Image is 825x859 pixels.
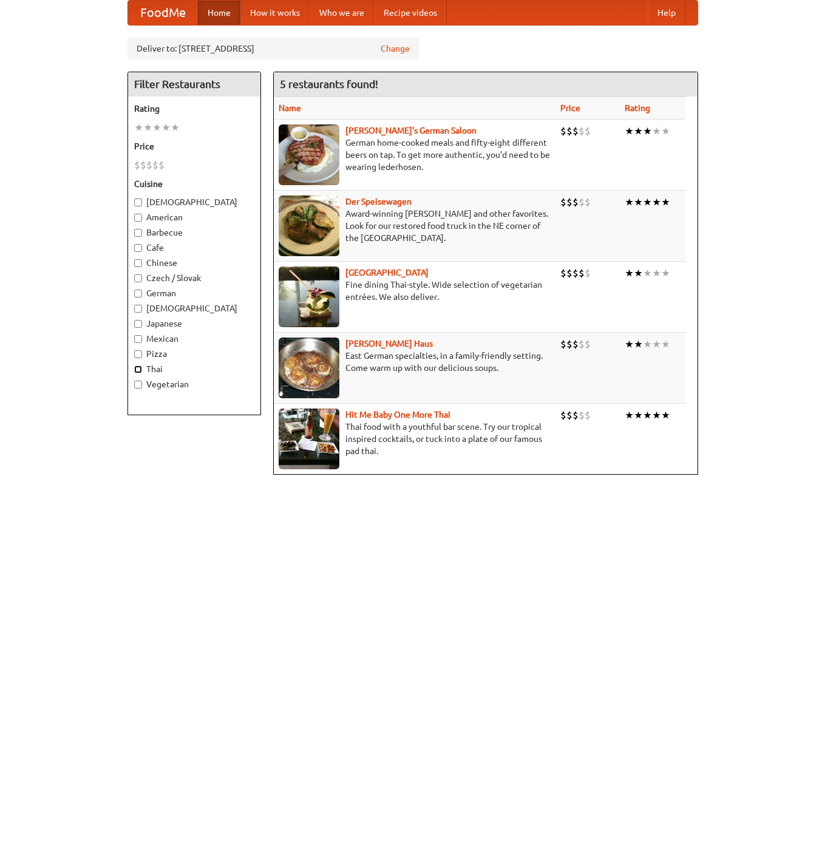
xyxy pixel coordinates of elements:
li: $ [579,195,585,209]
div: Deliver to: [STREET_ADDRESS] [127,38,419,59]
li: $ [572,338,579,351]
li: $ [572,409,579,422]
li: $ [560,409,566,422]
h4: Filter Restaurants [128,72,260,97]
a: Home [198,1,240,25]
input: Pizza [134,350,142,358]
input: Czech / Slovak [134,274,142,282]
li: ★ [634,124,643,138]
li: ★ [625,338,634,351]
li: $ [572,124,579,138]
input: German [134,290,142,297]
li: ★ [634,267,643,280]
input: Barbecue [134,229,142,237]
li: ★ [661,409,670,422]
img: satay.jpg [279,267,339,327]
input: Thai [134,365,142,373]
li: ★ [643,195,652,209]
img: esthers.jpg [279,124,339,185]
p: Thai food with a youthful bar scene. Try our tropical inspired cocktails, or tuck into a plate of... [279,421,551,457]
a: Hit Me Baby One More Thai [345,410,450,419]
label: Cafe [134,242,254,254]
li: ★ [652,409,661,422]
li: $ [560,124,566,138]
label: Chinese [134,257,254,269]
input: [DEMOGRAPHIC_DATA] [134,305,142,313]
li: ★ [643,124,652,138]
input: [DEMOGRAPHIC_DATA] [134,199,142,206]
input: Chinese [134,259,142,267]
input: American [134,214,142,222]
a: [GEOGRAPHIC_DATA] [345,268,429,277]
label: [DEMOGRAPHIC_DATA] [134,302,254,314]
img: kohlhaus.jpg [279,338,339,398]
li: ★ [661,195,670,209]
li: ★ [634,195,643,209]
li: ★ [625,409,634,422]
a: Price [560,103,580,113]
input: Vegetarian [134,381,142,389]
b: [PERSON_NAME]'s German Saloon [345,126,477,135]
h5: Price [134,140,254,152]
label: Czech / Slovak [134,272,254,284]
label: Barbecue [134,226,254,239]
label: Mexican [134,333,254,345]
img: speisewagen.jpg [279,195,339,256]
li: $ [134,158,140,172]
li: $ [566,338,572,351]
img: babythai.jpg [279,409,339,469]
label: [DEMOGRAPHIC_DATA] [134,196,254,208]
a: Who we are [310,1,374,25]
li: ★ [634,338,643,351]
li: ★ [634,409,643,422]
p: Award-winning [PERSON_NAME] and other favorites. Look for our restored food truck in the NE corne... [279,208,551,244]
li: $ [572,195,579,209]
a: Change [381,42,410,55]
li: $ [579,267,585,280]
li: ★ [643,267,652,280]
li: ★ [143,121,152,134]
li: $ [572,267,579,280]
li: ★ [652,338,661,351]
h5: Cuisine [134,178,254,190]
li: $ [566,124,572,138]
li: $ [560,338,566,351]
li: ★ [661,267,670,280]
li: ★ [661,124,670,138]
li: ★ [134,121,143,134]
input: Japanese [134,320,142,328]
a: [PERSON_NAME] Haus [345,339,433,348]
li: $ [560,267,566,280]
li: ★ [643,409,652,422]
li: $ [585,267,591,280]
li: $ [152,158,158,172]
a: Rating [625,103,650,113]
ng-pluralize: 5 restaurants found! [280,78,378,90]
label: Thai [134,363,254,375]
li: $ [566,267,572,280]
li: $ [585,409,591,422]
li: $ [140,158,146,172]
li: ★ [625,267,634,280]
li: $ [585,338,591,351]
li: $ [579,338,585,351]
li: $ [146,158,152,172]
a: Der Speisewagen [345,197,412,206]
a: Help [648,1,685,25]
label: Vegetarian [134,378,254,390]
label: American [134,211,254,223]
li: $ [566,409,572,422]
li: ★ [625,124,634,138]
input: Cafe [134,244,142,252]
li: $ [560,195,566,209]
li: ★ [652,267,661,280]
label: Pizza [134,348,254,360]
li: ★ [171,121,180,134]
li: $ [585,124,591,138]
li: $ [585,195,591,209]
li: ★ [152,121,161,134]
